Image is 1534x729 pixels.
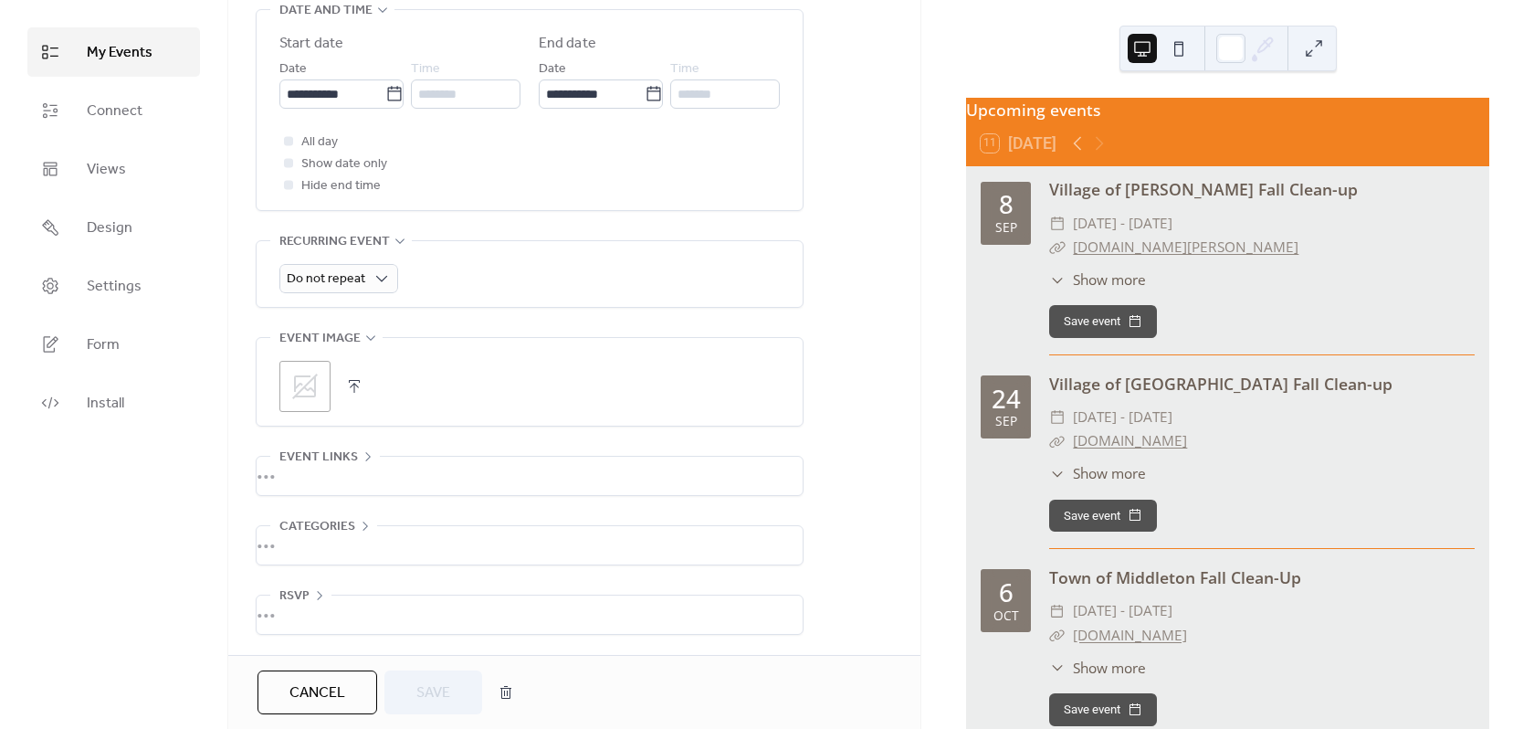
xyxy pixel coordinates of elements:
div: ​ [1049,463,1066,484]
div: ​ [1049,236,1066,259]
button: Cancel [257,671,377,714]
span: Date [279,58,307,80]
span: Categories [279,516,355,538]
div: Upcoming events [966,98,1489,121]
a: [DOMAIN_NAME] [1073,431,1187,450]
a: Settings [27,261,200,311]
div: Oct [993,609,1019,622]
button: Save event [1049,305,1157,338]
a: [DOMAIN_NAME][PERSON_NAME] [1073,238,1298,257]
div: ​ [1049,429,1066,453]
span: Views [87,159,126,181]
a: Views [27,144,200,194]
div: 6 [999,580,1014,606]
div: Sep [995,415,1017,428]
a: Design [27,203,200,252]
button: ​Show more [1049,463,1146,484]
span: Show more [1073,269,1146,291]
span: Recurring event [279,231,390,253]
span: Cancel [289,682,345,704]
span: Install [87,393,124,415]
span: Show date only [301,153,387,175]
div: ••• [257,457,803,495]
div: 8 [999,192,1014,217]
span: Connect [87,100,142,122]
button: Save event [1049,500,1157,533]
a: Install [27,378,200,428]
div: ​ [1049,658,1066,679]
span: Settings [87,276,142,298]
span: [DATE] - [DATE] [1073,212,1172,236]
div: ​ [1049,406,1066,429]
span: Time [411,58,440,80]
a: [DOMAIN_NAME] [1073,626,1187,645]
button: Save event [1049,693,1157,726]
div: Start date [279,33,343,55]
a: Village of [GEOGRAPHIC_DATA] Fall Clean-up [1049,373,1392,395]
div: ​ [1049,212,1066,236]
a: Town of Middleton Fall Clean-Up [1049,566,1301,588]
div: ••• [257,596,803,634]
a: Connect [27,86,200,135]
button: ​Show more [1049,269,1146,291]
span: Show more [1073,463,1146,484]
div: ​ [1049,269,1066,291]
span: Event image [279,328,361,350]
span: Show more [1073,658,1146,679]
span: Event links [279,447,358,469]
button: ​Show more [1049,658,1146,679]
span: Form [87,334,120,356]
a: Form [27,320,200,369]
span: All day [301,132,338,153]
div: Sep [995,221,1017,234]
div: ​ [1049,599,1066,623]
span: Design [87,217,132,239]
div: 24 [992,386,1021,412]
span: Time [670,58,699,80]
span: [DATE] - [DATE] [1073,406,1172,429]
div: End date [539,33,596,55]
span: Do not repeat [287,267,365,291]
span: RSVP [279,586,310,607]
span: Hide end time [301,175,381,197]
span: Date [539,58,566,80]
div: ••• [257,526,803,565]
span: My Events [87,42,152,64]
div: ​ [1049,624,1066,648]
a: My Events [27,27,200,77]
span: [DATE] - [DATE] [1073,599,1172,623]
a: Village of [PERSON_NAME] Fall Clean-up [1049,178,1358,200]
div: ; [279,361,331,412]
